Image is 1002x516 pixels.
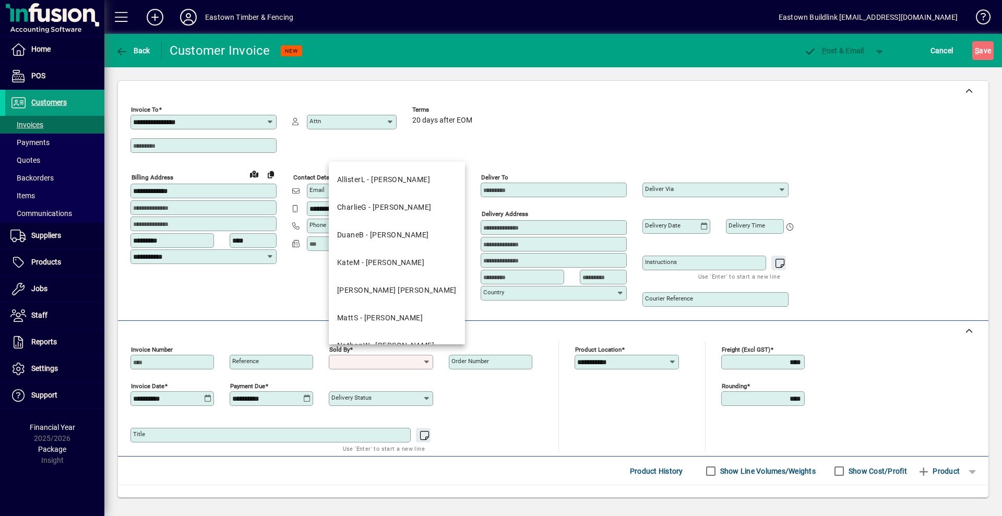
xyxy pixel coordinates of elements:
span: Customers [31,98,67,106]
button: Profile [172,8,205,27]
span: NEW [285,47,298,54]
mat-label: Rounding [722,382,747,390]
mat-label: Payment due [230,382,265,390]
label: Show Cost/Profit [846,466,907,476]
div: Eastown Buildlink [EMAIL_ADDRESS][DOMAIN_NAME] [779,9,958,26]
a: Staff [5,303,104,329]
span: Product [917,463,960,479]
mat-label: Deliver To [481,174,508,181]
mat-label: Invoice To [131,106,159,113]
mat-label: Delivery date [645,222,681,229]
mat-option: NathanW - Nathan Woolley [329,332,465,359]
span: Support [31,391,57,399]
span: Settings [31,364,58,373]
mat-option: MattS - Matt Smith [329,304,465,332]
mat-label: Country [483,289,504,296]
mat-label: Delivery status [331,394,372,401]
a: Home [5,37,104,63]
mat-option: CharlieG - Charlie Gourlay [329,194,465,221]
span: Cancel [931,42,953,59]
span: P [822,46,827,55]
mat-label: Freight (excl GST) [722,346,770,353]
button: Product [912,462,965,481]
span: Jobs [31,284,47,293]
a: Backorders [5,169,104,187]
mat-label: Delivery time [729,222,765,229]
div: Customer Invoice [170,42,270,59]
span: Staff [31,311,47,319]
mat-option: DuaneB - Duane Bovey [329,221,465,249]
a: Items [5,187,104,205]
span: Home [31,45,51,53]
button: Save [972,41,994,60]
mat-label: Invoice date [131,382,164,390]
span: Quotes [10,156,40,164]
label: Show Line Volumes/Weights [718,466,816,476]
mat-hint: Use 'Enter' to start a new line [343,442,425,454]
a: Quotes [5,151,104,169]
span: Reports [31,338,57,346]
mat-label: Title [133,430,145,438]
app-page-header-button: Back [104,41,162,60]
span: ost & Email [804,46,864,55]
a: Communications [5,205,104,222]
mat-label: Instructions [645,258,677,266]
button: Add [138,8,172,27]
mat-label: Sold by [329,346,350,353]
span: Products [31,258,61,266]
button: Post & Email [798,41,869,60]
mat-label: Email [309,186,325,194]
span: Product History [630,463,683,479]
a: View on map [246,165,263,182]
div: DuaneB - [PERSON_NAME] [337,230,429,241]
span: Terms [412,106,475,113]
div: MattS - [PERSON_NAME] [337,313,423,323]
span: Items [10,191,35,200]
span: Payments [10,138,50,147]
a: POS [5,63,104,89]
div: NathanW - [PERSON_NAME] [337,340,434,351]
div: CharlieG - [PERSON_NAME] [337,202,432,213]
a: Jobs [5,276,104,302]
mat-label: Phone [309,221,326,229]
a: Support [5,382,104,409]
mat-option: AllisterL - Allister Lawrence [329,166,465,194]
button: Back [113,41,153,60]
div: KateM - [PERSON_NAME] [337,257,424,268]
mat-hint: Use 'Enter' to start a new line [698,270,780,282]
mat-label: Deliver via [645,185,674,193]
mat-label: Courier Reference [645,295,693,302]
span: Invoices [10,121,43,129]
span: Package [38,445,66,453]
mat-option: KateM - Kate Mallett [329,249,465,277]
a: Payments [5,134,104,151]
a: Products [5,249,104,275]
div: AllisterL - [PERSON_NAME] [337,174,430,185]
a: Suppliers [5,223,104,249]
mat-label: Reference [232,357,259,365]
button: Cancel [928,41,956,60]
span: ave [975,42,991,59]
button: Copy to Delivery address [263,166,279,183]
span: Communications [10,209,72,218]
span: Financial Year [30,423,75,431]
mat-label: Invoice number [131,346,173,353]
a: Reports [5,329,104,355]
div: [PERSON_NAME] [PERSON_NAME] [337,285,457,296]
span: 20 days after EOM [412,116,472,125]
span: Back [115,46,150,55]
span: S [975,46,979,55]
div: Eastown Timber & Fencing [205,9,293,26]
span: Suppliers [31,231,61,239]
a: Invoices [5,116,104,134]
mat-label: Product location [575,346,622,353]
a: Knowledge Base [968,2,989,36]
span: Backorders [10,174,54,182]
mat-label: Order number [451,357,489,365]
mat-label: Attn [309,117,321,125]
mat-option: KiaraN - Kiara Neil [329,277,465,304]
a: Settings [5,356,104,382]
span: POS [31,71,45,80]
button: Product History [626,462,687,481]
